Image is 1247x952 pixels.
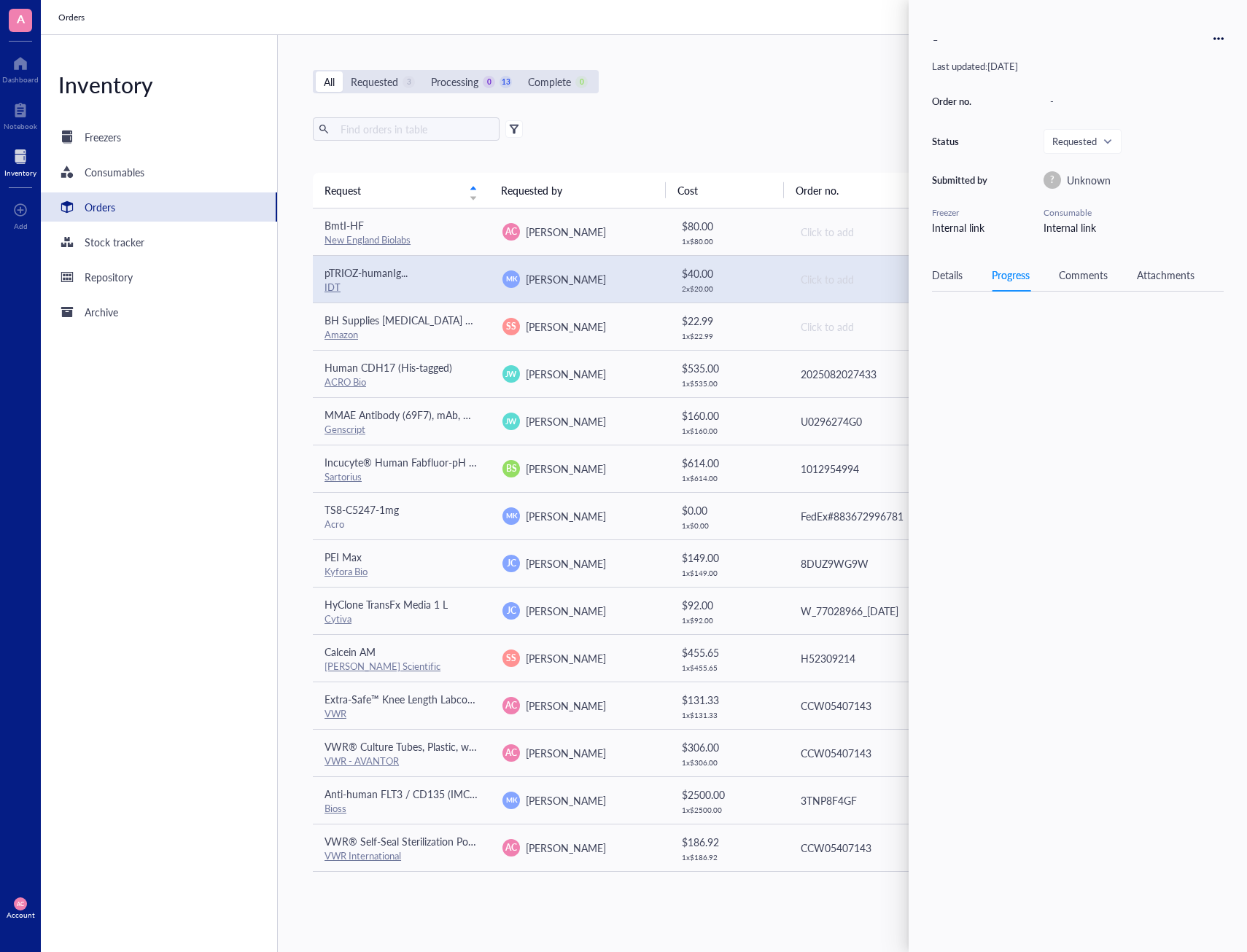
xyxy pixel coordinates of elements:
[325,375,366,389] a: ACRO Bio
[41,297,277,327] a: Archive
[4,98,37,130] a: Notebook
[325,422,365,436] a: Genscript
[4,122,37,130] div: Notebook
[325,182,460,198] span: Request
[85,129,121,145] div: Freezers
[500,76,512,88] div: 13
[505,699,517,712] span: AC
[325,469,362,483] a: Sartorius
[41,227,277,257] a: Stock tracker
[682,502,776,518] div: $ 0.00
[325,327,358,341] a: Amazon
[325,265,408,280] span: pTRIOZ-humanIg...
[682,853,776,862] div: 1 x $ 186.92
[505,225,517,238] span: AC
[17,9,25,28] span: A
[784,173,960,208] th: Order no.
[932,135,990,148] div: Status
[2,75,39,84] div: Dashboard
[41,70,277,99] div: Inventory
[788,397,966,445] td: U0296274G0
[682,711,776,719] div: 1 x $ 131.33
[85,164,144,180] div: Consumables
[801,745,954,761] div: CCW05407143
[932,219,990,235] div: Internal link
[801,508,954,524] div: FedEx#883672996781
[325,550,362,564] span: PEI Max
[788,824,966,871] td: CCW05407143
[325,360,452,375] span: Human CDH17 (His-tagged)
[85,269,133,285] div: Repository
[325,881,543,896] span: Amicon® Ultra-4 Centrifugal Filter Unit (10 kDa)
[788,587,966,634] td: W_77028966_18Aug2025
[682,360,776,376] div: $ 535.00
[801,840,954,856] div: CCW05407143
[325,313,726,327] span: BH Supplies [MEDICAL_DATA] Syringes U-100 30G 1ml/cc 5/16" (8mm) Pack of 100 Pcs
[526,272,606,286] span: [PERSON_NAME]
[325,644,376,659] span: Calcein AM
[325,564,368,578] a: Kyfora Bio
[7,910,35,919] div: Account
[505,746,517,760] span: AC
[575,76,588,88] div: 0
[325,787,546,801] span: Anti-human FLT3 / CD135 (IMC-EB10 Biosimilar)
[788,492,966,539] td: FedEx#883672996781
[682,569,776,577] div: 1 x $ 149.00
[325,801,346,815] a: Bioss
[41,262,277,292] a: Repository
[403,76,415,88] div: 3
[1052,135,1110,148] span: Requested
[526,840,606,855] span: [PERSON_NAME]
[325,659,440,673] a: [PERSON_NAME] Scientific
[801,650,954,666] div: H52309214
[325,612,351,625] a: Cytiva
[505,841,517,854] span: AC
[325,407,494,422] span: MMAE Antibody (69F7), mAb, Mouse
[1050,173,1054,187] span: ?
[682,758,776,767] div: 1 x $ 306.00
[41,122,277,152] a: Freezers
[313,70,599,93] div: segmented control
[325,233,411,246] a: New England Biolabs
[505,273,516,284] span: MK
[483,76,495,88] div: 0
[1137,267,1194,283] div: Attachments
[788,445,966,492] td: 1012954994
[682,739,776,755] div: $ 306.00
[801,555,954,571] div: 8DUZ9WG9W
[801,461,954,477] div: 1012954994
[14,222,28,230] div: Add
[801,603,954,619] div: W_77028966_[DATE]
[489,173,666,208] th: Requested by
[1044,91,1224,112] div: -
[325,280,341,294] a: IDT
[324,74,335,90] div: All
[788,303,966,350] td: Click to add
[85,234,144,250] div: Stock tracker
[682,663,776,672] div: 1 x $ 455.65
[526,367,606,381] span: [PERSON_NAME]
[505,368,517,380] span: JW
[325,834,494,848] span: VWR® Self-Seal Sterilization Pouches
[528,74,571,90] div: Complete
[335,118,494,140] input: Find orders in table
[1044,206,1224,219] div: Consumable
[526,319,606,334] span: [PERSON_NAME]
[992,267,1030,283] div: Progress
[932,60,1224,73] div: Last updated: [DATE]
[788,776,966,824] td: 3TNP8F4GF
[507,557,516,570] span: JC
[526,604,606,618] span: [PERSON_NAME]
[932,95,990,108] div: Order no.
[682,313,776,329] div: $ 22.99
[505,795,516,805] span: MK
[682,237,776,246] div: 1 x $ 80.00
[801,319,954,335] div: Click to add
[431,74,478,90] div: Processing
[325,597,448,612] span: HyClone TransFx Media 1 L
[2,52,39,84] a: Dashboard
[41,192,277,222] a: Orders
[526,556,606,571] span: [PERSON_NAME]
[682,787,776,803] div: $ 2500.00
[801,792,954,808] div: 3TNP8F4GF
